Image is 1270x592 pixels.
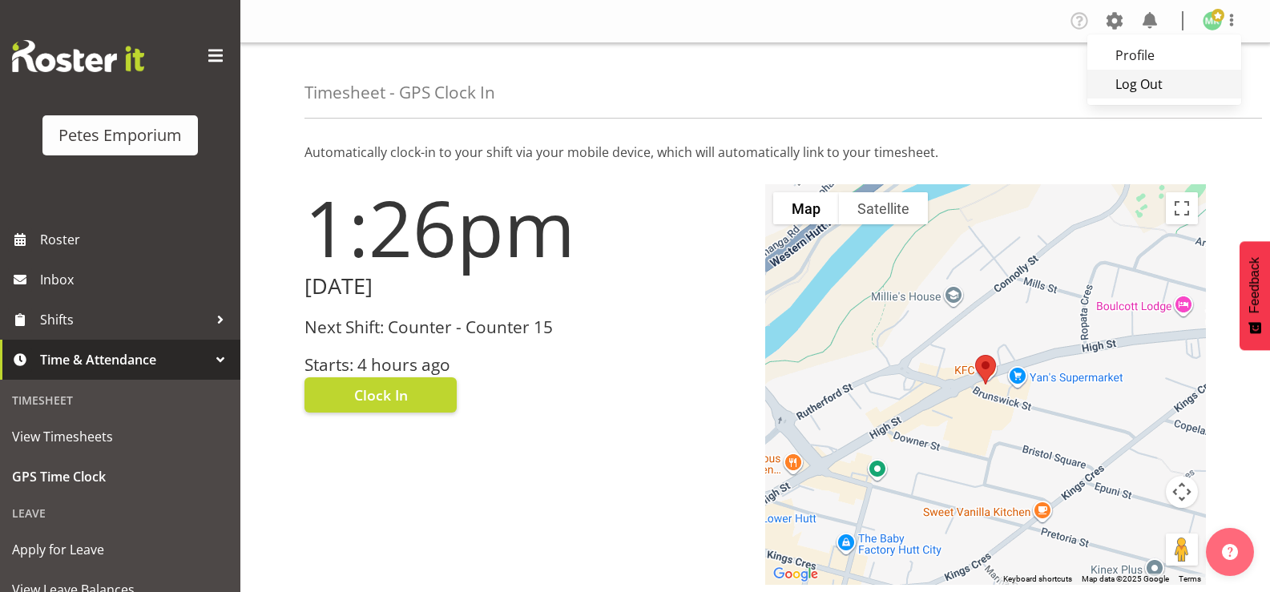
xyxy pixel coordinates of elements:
[12,538,228,562] span: Apply for Leave
[1003,574,1072,585] button: Keyboard shortcuts
[12,425,228,449] span: View Timesheets
[304,184,746,271] h1: 1:26pm
[769,564,822,585] a: Open this area in Google Maps (opens a new window)
[12,40,144,72] img: Rosterit website logo
[1222,544,1238,560] img: help-xxl-2.png
[1166,534,1198,566] button: Drag Pegman onto the map to open Street View
[40,228,232,252] span: Roster
[4,417,236,457] a: View Timesheets
[12,465,228,489] span: GPS Time Clock
[1240,241,1270,350] button: Feedback - Show survey
[40,308,208,332] span: Shifts
[304,83,495,102] h4: Timesheet - GPS Clock In
[1203,11,1222,30] img: melanie-richardson713.jpg
[304,318,746,336] h3: Next Shift: Counter - Counter 15
[1248,257,1262,313] span: Feedback
[1082,574,1169,583] span: Map data ©2025 Google
[4,530,236,570] a: Apply for Leave
[839,192,928,224] button: Show satellite imagery
[304,356,746,374] h3: Starts: 4 hours ago
[1166,476,1198,508] button: Map camera controls
[769,564,822,585] img: Google
[304,377,457,413] button: Clock In
[4,384,236,417] div: Timesheet
[304,143,1206,162] p: Automatically clock-in to your shift via your mobile device, which will automatically link to you...
[1087,41,1241,70] a: Profile
[1166,192,1198,224] button: Toggle fullscreen view
[773,192,839,224] button: Show street map
[1087,70,1241,99] a: Log Out
[354,385,408,405] span: Clock In
[4,497,236,530] div: Leave
[4,457,236,497] a: GPS Time Clock
[1179,574,1201,583] a: Terms (opens in new tab)
[40,268,232,292] span: Inbox
[40,348,208,372] span: Time & Attendance
[304,274,746,299] h2: [DATE]
[58,123,182,147] div: Petes Emporium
